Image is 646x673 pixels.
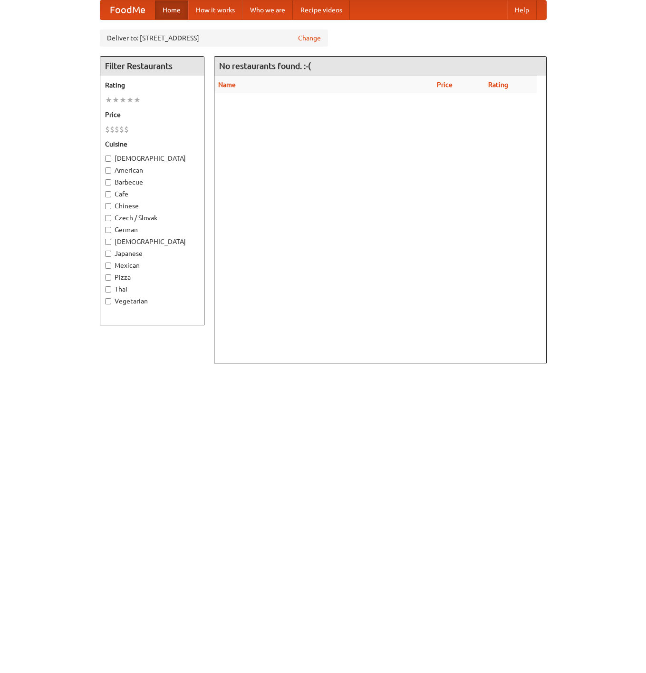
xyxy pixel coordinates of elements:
[100,57,204,76] h4: Filter Restaurants
[298,33,321,43] a: Change
[105,296,199,306] label: Vegetarian
[507,0,537,20] a: Help
[293,0,350,20] a: Recipe videos
[134,95,141,105] li: ★
[488,81,508,88] a: Rating
[124,124,129,135] li: $
[105,191,111,197] input: Cafe
[119,95,126,105] li: ★
[105,154,199,163] label: [DEMOGRAPHIC_DATA]
[119,124,124,135] li: $
[105,110,199,119] h5: Price
[105,213,199,223] label: Czech / Slovak
[105,139,199,149] h5: Cuisine
[105,167,111,174] input: American
[105,274,111,281] input: Pizza
[126,95,134,105] li: ★
[188,0,242,20] a: How it works
[105,215,111,221] input: Czech / Slovak
[105,237,199,246] label: [DEMOGRAPHIC_DATA]
[219,61,311,70] ng-pluralize: No restaurants found. :-(
[105,177,199,187] label: Barbecue
[218,81,236,88] a: Name
[105,189,199,199] label: Cafe
[105,284,199,294] label: Thai
[100,29,328,47] div: Deliver to: [STREET_ADDRESS]
[105,95,112,105] li: ★
[105,179,111,185] input: Barbecue
[105,249,199,258] label: Japanese
[105,263,111,269] input: Mexican
[110,124,115,135] li: $
[105,227,111,233] input: German
[105,203,111,209] input: Chinese
[105,251,111,257] input: Japanese
[105,261,199,270] label: Mexican
[105,286,111,293] input: Thai
[155,0,188,20] a: Home
[105,273,199,282] label: Pizza
[242,0,293,20] a: Who we are
[112,95,119,105] li: ★
[105,156,111,162] input: [DEMOGRAPHIC_DATA]
[105,124,110,135] li: $
[100,0,155,20] a: FoodMe
[105,225,199,234] label: German
[105,298,111,304] input: Vegetarian
[105,201,199,211] label: Chinese
[105,166,199,175] label: American
[105,239,111,245] input: [DEMOGRAPHIC_DATA]
[437,81,453,88] a: Price
[115,124,119,135] li: $
[105,80,199,90] h5: Rating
